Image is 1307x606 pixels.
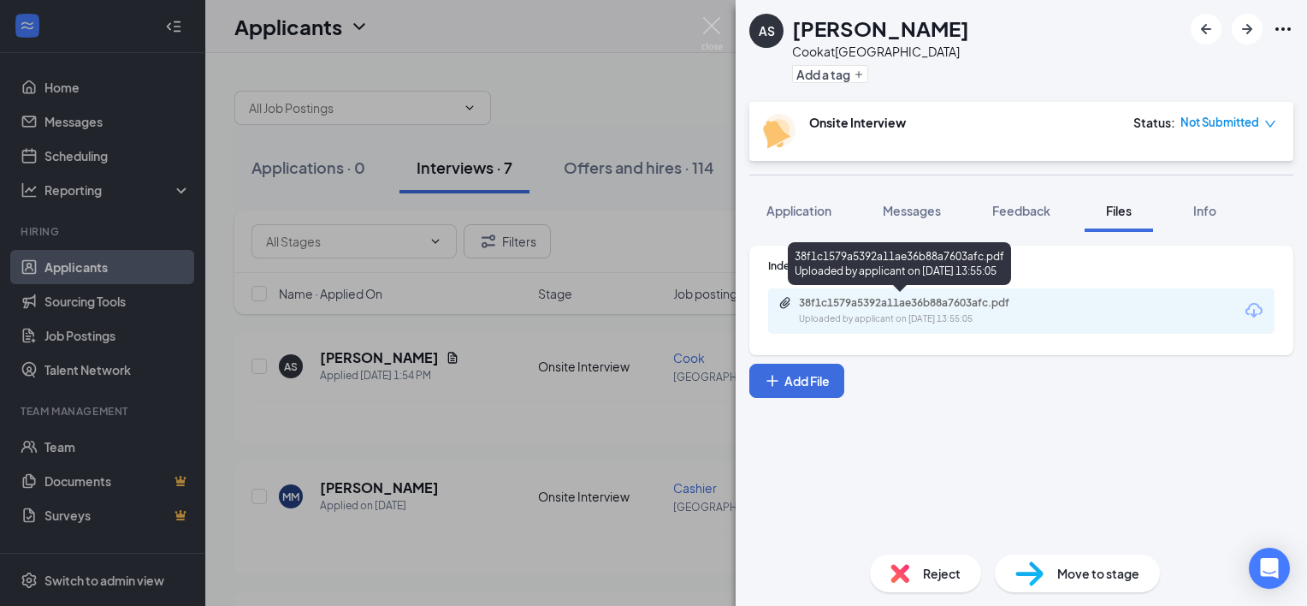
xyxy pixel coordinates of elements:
svg: Plus [854,69,864,80]
div: 38f1c1579a5392a11ae36b88a7603afc.pdf Uploaded by applicant on [DATE] 13:55:05 [788,242,1011,285]
button: ArrowRight [1232,14,1263,45]
b: Onsite Interview [809,115,906,130]
span: Not Submitted [1180,114,1259,131]
span: Move to stage [1057,564,1139,583]
span: Application [766,203,831,218]
div: 38f1c1579a5392a11ae36b88a7603afc.pdf [799,296,1038,310]
svg: ArrowRight [1237,19,1257,39]
svg: Paperclip [778,296,792,310]
svg: ArrowLeftNew [1196,19,1216,39]
svg: Plus [764,372,781,389]
span: Feedback [992,203,1050,218]
div: AS [759,22,775,39]
div: Open Intercom Messenger [1249,548,1290,589]
h1: [PERSON_NAME] [792,14,969,43]
span: Reject [923,564,961,583]
button: ArrowLeftNew [1191,14,1221,45]
div: Indeed Resume [768,258,1274,273]
div: Uploaded by applicant on [DATE] 13:55:05 [799,312,1056,326]
span: Info [1193,203,1216,218]
span: Files [1106,203,1132,218]
div: Cook at [GEOGRAPHIC_DATA] [792,43,969,60]
svg: Download [1244,300,1264,321]
a: Paperclip38f1c1579a5392a11ae36b88a7603afc.pdfUploaded by applicant on [DATE] 13:55:05 [778,296,1056,326]
div: Status : [1133,114,1175,131]
svg: Ellipses [1273,19,1293,39]
span: Messages [883,203,941,218]
button: PlusAdd a tag [792,65,868,83]
button: Add FilePlus [749,364,844,398]
span: down [1264,118,1276,130]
